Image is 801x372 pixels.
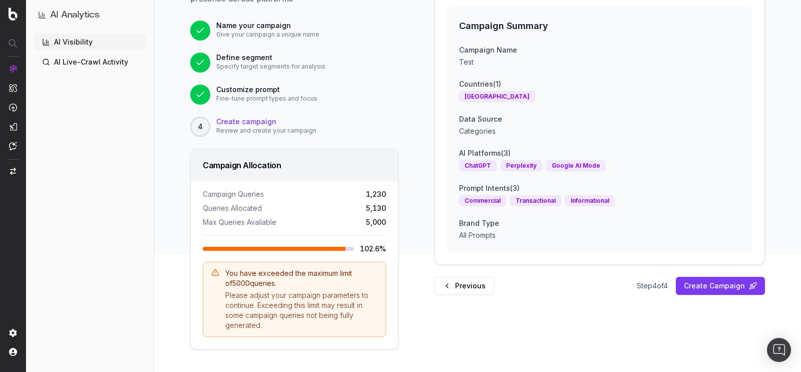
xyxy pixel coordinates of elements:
[190,117,210,137] button: 4
[225,290,377,330] div: Please adjust your campaign parameters to continue. Exceeding this limit may result in some campa...
[34,34,146,50] a: AI Visibility
[459,19,740,33] h2: Campaign Summary
[203,189,264,199] span: Campaign Queries
[216,127,316,135] p: Review and create your campaign
[9,123,17,131] img: Studio
[366,203,386,213] span: 5,130
[34,54,146,70] a: AI Live-Crawl Activity
[190,117,398,137] div: 4Create campaignReview and create your campaign
[9,142,17,150] img: Assist
[459,79,740,89] p: Countries (1)
[9,348,17,356] img: My account
[38,8,142,22] button: AI Analytics
[9,103,17,112] img: Activation
[225,268,377,288] div: You have exceeded the maximum limit of 5000 queries.
[360,244,386,254] span: 102.6 %
[459,126,740,136] p: Categories
[216,117,316,127] p: Create campaign
[50,8,100,22] h1: AI Analytics
[366,217,386,227] span: 5,000
[216,53,325,63] p: Define segment
[501,160,542,171] div: Perplexity
[9,8,18,21] img: Botify logo
[459,195,506,206] div: Commercial
[216,31,319,39] p: Give your campaign a unique name
[9,329,17,337] img: Setting
[459,230,740,240] p: All Prompts
[203,203,262,213] span: Queries Allocated
[366,189,386,199] span: 1,230
[203,161,386,169] div: Campaign Allocation
[459,218,740,228] p: Brand Type
[459,45,740,55] p: Campaign Name
[190,85,398,105] div: Customize promptFine-tune prompt types and focus
[459,183,740,193] p: Prompt Intents (3)
[459,148,740,158] p: AI Platforms (3)
[637,281,668,291] span: Step 4 of 4
[459,160,497,171] div: ChatGPT
[565,195,615,206] div: Informational
[546,160,606,171] div: Google AI Mode
[459,57,740,67] p: Test
[459,91,535,102] div: [GEOGRAPHIC_DATA]
[435,277,494,295] button: Previous
[459,114,740,124] p: Data Source
[9,84,17,92] img: Intelligence
[510,195,561,206] div: Transactional
[216,85,317,95] p: Customize prompt
[203,217,276,227] span: Max Queries Available
[10,168,16,175] img: Switch project
[676,277,765,295] button: Create Campaign
[767,338,791,362] div: Open Intercom Messenger
[9,65,17,73] img: Analytics
[216,63,325,71] p: Specify target segments for analysis
[216,95,317,103] p: Fine-tune prompt types and focus
[190,21,398,41] div: Name your campaignGive your campaign a unique name
[190,53,398,73] div: Define segmentSpecify target segments for analysis
[216,21,319,31] p: Name your campaign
